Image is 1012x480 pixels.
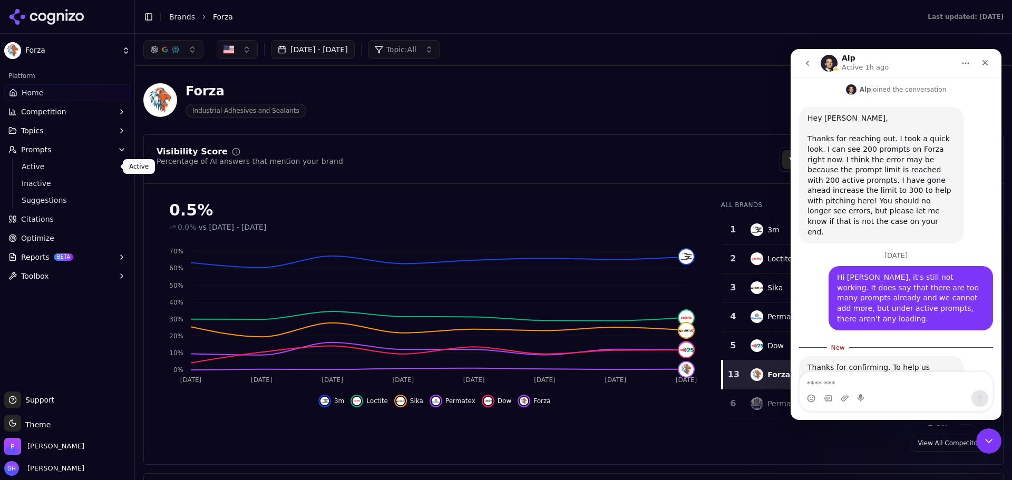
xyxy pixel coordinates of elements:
[157,148,228,156] div: Visibility Score
[4,42,21,59] img: Forza
[23,464,84,473] span: [PERSON_NAME]
[169,248,183,255] tspan: 70%
[679,342,694,357] img: dow
[722,302,982,331] tr: 4permatexPermatex11.0%0.0%Hide permatex data
[605,376,626,384] tspan: [DATE]
[722,389,982,418] tr: 6permabondPermabond7.5%0.0%Show permabond data
[17,314,164,365] div: Thanks for confirming. To help us narrow down the problem, could you let me know if you have any ...
[21,214,54,224] span: Citations
[17,193,118,208] a: Suggestions
[679,310,694,325] img: loctite
[534,376,556,384] tspan: [DATE]
[169,265,183,272] tspan: 60%
[484,397,492,405] img: dow
[726,223,741,236] div: 1
[16,345,25,354] button: Emoji picker
[751,281,763,294] img: sika
[21,252,50,262] span: Reports
[726,252,741,265] div: 2
[393,376,414,384] tspan: [DATE]
[173,366,183,374] tspan: 0%
[482,395,511,407] button: Hide dow data
[320,397,329,405] img: 3m
[751,368,763,381] img: forza
[21,420,51,429] span: Theme
[4,438,84,455] button: Open organization switcher
[54,253,73,261] span: BETA
[186,83,306,100] div: Forza
[199,222,267,232] span: vs [DATE] - [DATE]
[33,345,42,354] button: Gif picker
[129,162,149,171] p: Active
[181,341,198,358] button: Send a message…
[430,395,475,407] button: Hide permatex data
[22,87,43,98] span: Home
[726,281,741,294] div: 3
[767,398,810,409] div: Permabond
[318,395,344,407] button: Hide 3m data
[178,222,197,232] span: 0.0%
[722,273,982,302] tr: 3sikaSika23.5%0.0%Hide sika data
[213,12,233,22] span: Forza
[271,40,355,59] button: [DATE] - [DATE]
[4,84,130,101] a: Home
[251,376,273,384] tspan: [DATE]
[679,362,694,377] img: forza
[17,176,118,191] a: Inactive
[17,159,118,174] a: Active
[767,224,780,235] div: 3m
[958,424,975,441] button: Show bostik (arkema) data
[722,331,982,360] tr: 5dowDow10.6%0.0%Hide dow data
[726,339,741,352] div: 5
[721,201,982,209] div: All Brands
[751,339,763,352] img: dow
[498,397,511,405] span: Dow
[4,249,130,266] button: ReportsBETA
[520,397,528,405] img: forza
[169,349,183,357] tspan: 10%
[676,376,697,384] tspan: [DATE]
[726,397,741,410] div: 6
[353,397,361,405] img: loctite
[4,461,84,476] button: Open user button
[751,397,763,410] img: permabond
[679,249,694,264] img: 3m
[4,461,19,476] img: Grace Hallen
[727,368,741,381] div: 13
[767,369,790,380] div: Forza
[4,103,130,120] button: Competition
[722,244,982,273] tr: 2loctiteLoctite30.4%0.0%Hide loctite data
[22,161,113,172] span: Active
[334,397,344,405] span: 3m
[169,12,907,22] nav: breadcrumb
[21,395,54,405] span: Support
[351,395,388,407] button: Hide loctite data
[27,442,84,451] span: Perrill
[463,376,485,384] tspan: [DATE]
[445,397,475,405] span: Permatex
[767,311,802,322] div: Permatex
[410,397,423,405] span: Sika
[186,104,306,117] span: Industrial Adhesives and Sealants
[169,201,700,220] div: 0.5%
[386,44,416,55] span: Topic: All
[25,46,118,55] span: Forza
[322,376,343,384] tspan: [DATE]
[366,397,388,405] span: Loctite
[22,195,113,205] span: Suggestions
[50,345,59,354] button: Upload attachment
[928,13,1004,21] div: Last updated: [DATE]
[722,360,982,389] tr: 13forzaForza0.5%0.0%Hide forza data
[4,438,21,455] img: Perrill
[767,340,784,351] div: Dow
[4,141,130,158] button: Prompts
[679,323,694,338] img: sika
[21,106,66,117] span: Competition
